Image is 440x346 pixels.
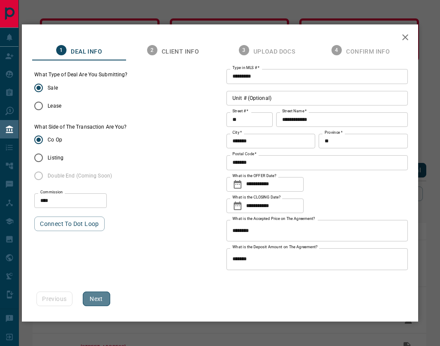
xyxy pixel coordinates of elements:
label: What is the Deposit Amount on The Agreement? [232,244,318,250]
span: Sale [48,84,57,92]
button: Connect to Dot Loop [34,217,105,231]
span: Lease [48,102,61,110]
text: 2 [151,47,154,53]
label: Province [325,130,342,135]
label: What is the CLOSING Date? [232,195,280,200]
button: Next [83,292,110,306]
span: Listing [48,154,63,162]
span: Client Info [162,48,199,56]
label: Street Name [282,108,307,114]
label: What is the Accepted Price on The Agreement? [232,216,315,222]
label: City [232,130,242,135]
legend: What Type of Deal Are You Submitting? [34,71,127,78]
label: What is the OFFER Date? [232,173,276,179]
label: Street # [232,108,248,114]
span: Deal Info [71,48,102,56]
label: What Side of The Transaction Are You? [34,123,127,131]
label: Postal Code [232,151,256,157]
text: 1 [60,47,63,53]
span: Co Op [48,136,62,144]
span: Double End (Coming Soon) [48,172,112,180]
label: Commission [40,190,63,195]
label: Type in MLS # [232,65,259,71]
